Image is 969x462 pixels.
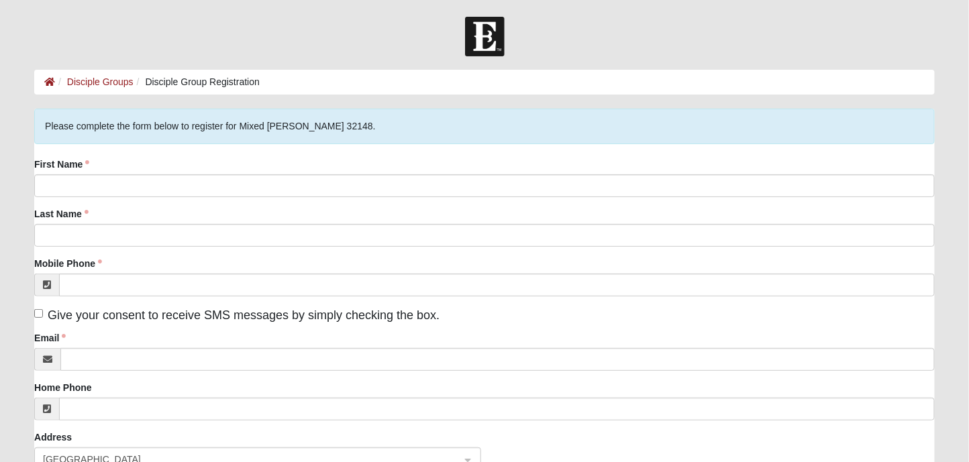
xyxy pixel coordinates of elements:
label: Last Name [34,207,89,221]
label: Address [34,430,72,444]
div: Please complete the form below to register for Mixed [PERSON_NAME] 32148. [34,109,935,144]
label: Mobile Phone [34,257,102,270]
span: Give your consent to receive SMS messages by simply checking the box. [48,308,440,322]
a: Disciple Groups [67,76,134,87]
label: Email [34,331,66,345]
label: First Name [34,158,89,171]
img: Church of Eleven22 Logo [465,17,505,56]
label: Home Phone [34,381,92,394]
li: Disciple Group Registration [134,75,260,89]
input: Give your consent to receive SMS messages by simply checking the box. [34,309,43,318]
